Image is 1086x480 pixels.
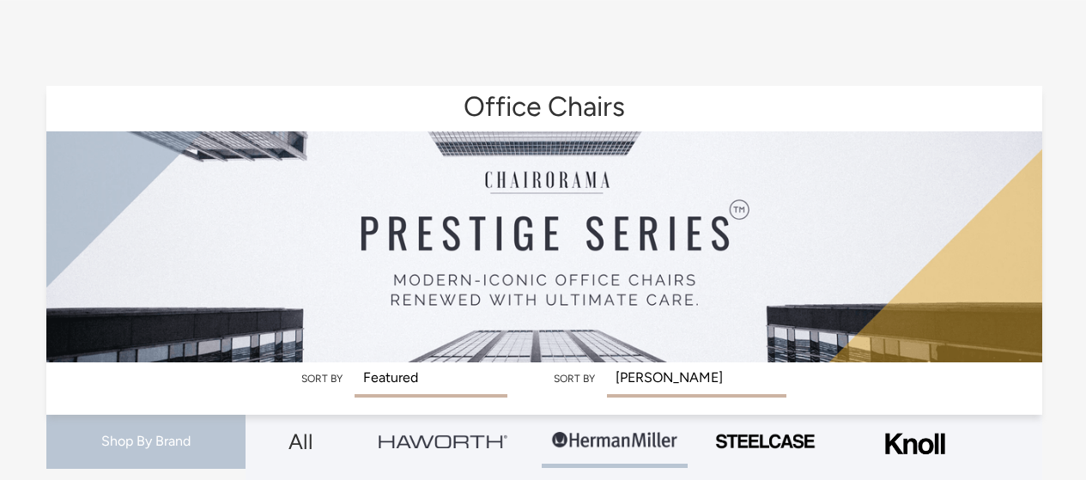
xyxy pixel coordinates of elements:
[258,415,344,468] a: All
[550,415,679,466] img: Group-1.png
[301,373,343,385] label: Sort by
[881,422,949,465] img: Frame_4.png
[379,434,507,447] img: Group_4be16a4b-c81a-4a6e-a540-764d0a8faf6e.png
[46,415,246,469] div: Shop By Brand
[64,86,1026,123] h1: Office Chairs
[554,373,595,385] label: Sort by
[713,432,816,451] img: PHOTO-2024-07-09-00-53-10-removebg-preview.png
[46,86,1043,362] img: Office Chairs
